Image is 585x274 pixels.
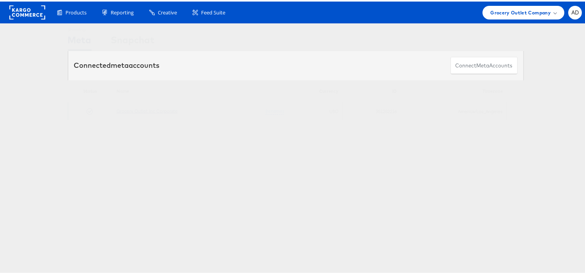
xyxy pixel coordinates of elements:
td: America/Los_Angeles [401,101,507,119]
span: Creative [158,7,177,15]
div: Connected accounts [74,59,160,69]
a: Grocery Outlet Inc Corporate [117,106,178,112]
span: AD [571,9,579,14]
span: Products [65,7,87,15]
div: Meta [68,32,92,49]
span: meta [477,60,490,68]
a: (rename) [265,106,284,113]
td: USD [288,101,342,119]
td: 351252216 [343,101,401,119]
span: meta [111,59,129,68]
th: Timezone [401,79,507,101]
div: Snapchat [111,32,155,49]
th: Currency [288,79,342,101]
th: Name [112,79,288,101]
div: Showing [68,22,92,32]
span: Reporting [111,7,134,15]
span: Feed Suite [201,7,225,15]
th: ID [343,79,401,101]
th: Status [68,79,112,101]
span: Grocery Outlet Company [490,7,551,15]
button: ConnectmetaAccounts [451,55,518,73]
